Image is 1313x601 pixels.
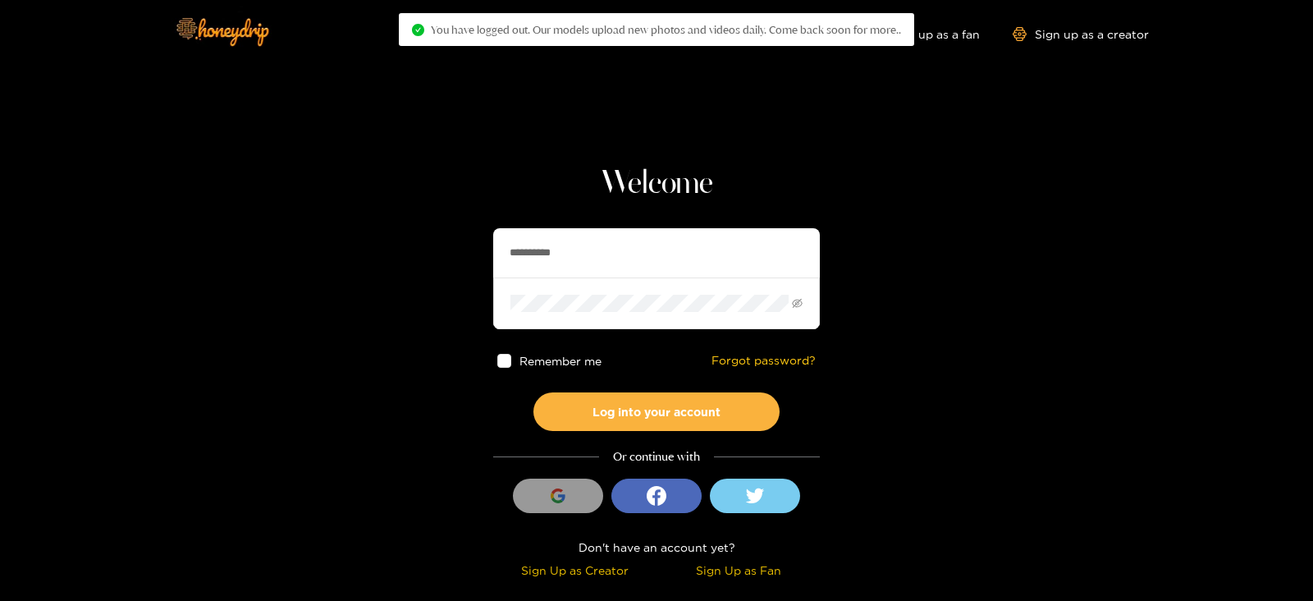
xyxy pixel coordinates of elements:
[867,27,980,41] a: Sign up as a fan
[412,24,424,36] span: check-circle
[711,354,816,368] a: Forgot password?
[661,561,816,580] div: Sign Up as Fan
[493,164,820,204] h1: Welcome
[519,355,602,367] span: Remember me
[431,23,901,36] span: You have logged out. Our models upload new photos and videos daily. Come back soon for more..
[497,561,652,580] div: Sign Up as Creator
[493,538,820,557] div: Don't have an account yet?
[792,298,803,309] span: eye-invisible
[493,447,820,466] div: Or continue with
[1013,27,1149,41] a: Sign up as a creator
[533,392,780,431] button: Log into your account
